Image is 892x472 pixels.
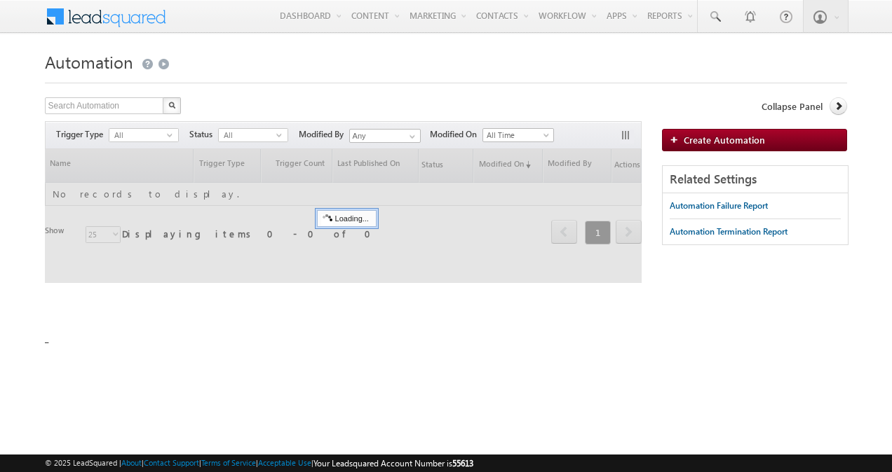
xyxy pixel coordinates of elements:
[670,193,768,218] a: Automation Failure Report
[201,458,256,467] a: Terms of Service
[670,225,788,238] div: Automation Termination Report
[684,134,765,146] span: Create Automation
[219,129,276,141] span: All
[45,50,133,73] span: Automation
[482,128,554,142] a: All Time
[430,128,482,141] span: Modified On
[670,135,684,144] img: add_icon.png
[109,129,167,141] span: All
[663,166,848,193] div: Related Settings
[313,458,473,468] span: Your Leadsquared Account Number is
[670,200,768,212] div: Automation Failure Report
[167,132,178,138] span: select
[276,132,288,138] span: select
[258,458,311,467] a: Acceptable Use
[762,100,823,113] span: Collapse Panel
[56,128,109,141] span: Trigger Type
[452,458,473,468] span: 55613
[189,128,218,141] span: Status
[45,47,848,397] div: _
[483,129,550,141] span: All Time
[45,457,473,470] span: © 2025 LeadSquared | | | | |
[402,130,419,144] a: Show All Items
[121,458,142,467] a: About
[144,458,199,467] a: Contact Support
[168,102,175,109] img: Search
[317,210,377,227] div: Loading...
[670,219,788,244] a: Automation Termination Report
[299,128,349,141] span: Modified By
[349,129,421,143] input: Type to Search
